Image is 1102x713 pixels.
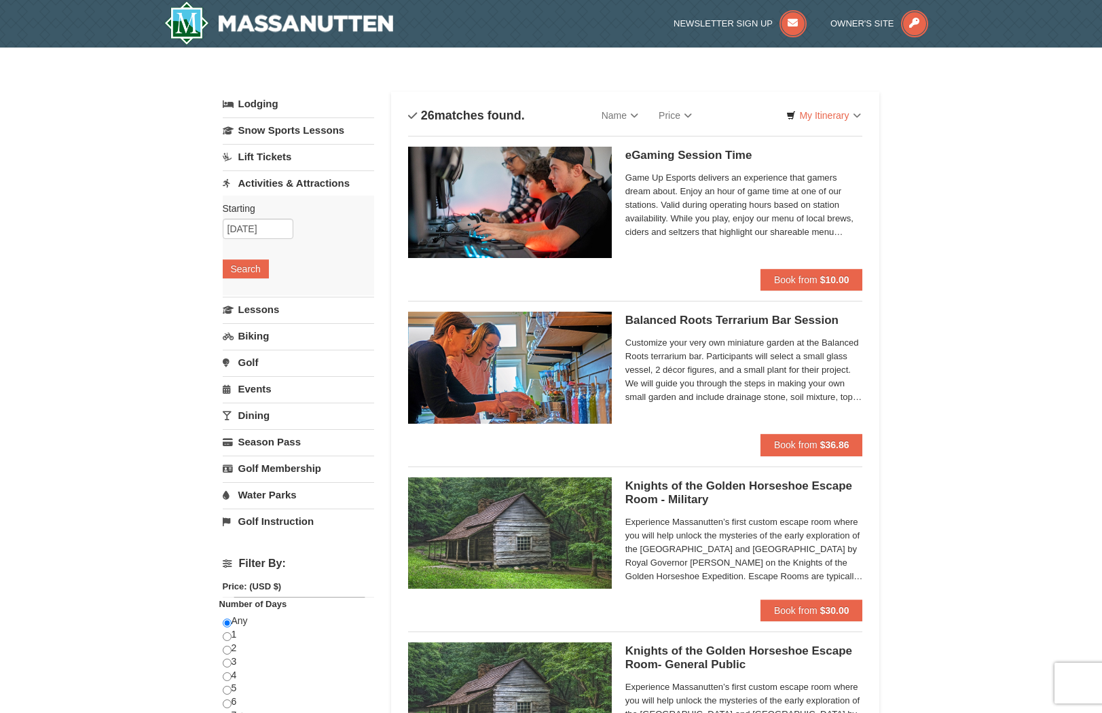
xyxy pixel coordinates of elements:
[223,456,374,481] a: Golf Membership
[223,170,374,196] a: Activities & Attractions
[760,434,863,456] button: Book from $36.86
[625,515,863,583] span: Experience Massanutten’s first custom escape room where you will help unlock the mysteries of the...
[830,18,928,29] a: Owner's Site
[223,323,374,348] a: Biking
[223,376,374,401] a: Events
[408,109,525,122] h4: matches found.
[408,312,612,423] img: 18871151-30-393e4332.jpg
[820,605,849,616] strong: $30.00
[223,92,374,116] a: Lodging
[774,274,818,285] span: Book from
[223,557,374,570] h4: Filter By:
[820,274,849,285] strong: $10.00
[223,509,374,534] a: Golf Instruction
[219,599,287,609] strong: Number of Days
[648,102,702,129] a: Price
[223,117,374,143] a: Snow Sports Lessons
[625,149,863,162] h5: eGaming Session Time
[625,479,863,507] h5: Knights of the Golden Horseshoe Escape Room - Military
[223,297,374,322] a: Lessons
[408,477,612,589] img: 6619913-501-6e8caf1d.jpg
[223,202,364,215] label: Starting
[164,1,394,45] a: Massanutten Resort
[625,336,863,404] span: Customize your very own miniature garden at the Balanced Roots terrarium bar. Participants will s...
[674,18,807,29] a: Newsletter Sign Up
[223,581,282,591] strong: Price: (USD $)
[777,105,869,126] a: My Itinerary
[223,482,374,507] a: Water Parks
[625,644,863,672] h5: Knights of the Golden Horseshoe Escape Room- General Public
[591,102,648,129] a: Name
[223,144,374,169] a: Lift Tickets
[674,18,773,29] span: Newsletter Sign Up
[830,18,894,29] span: Owner's Site
[421,109,435,122] span: 26
[408,147,612,258] img: 19664770-34-0b975b5b.jpg
[223,429,374,454] a: Season Pass
[760,600,863,621] button: Book from $30.00
[625,314,863,327] h5: Balanced Roots Terrarium Bar Session
[223,259,269,278] button: Search
[820,439,849,450] strong: $36.86
[774,439,818,450] span: Book from
[223,350,374,375] a: Golf
[625,171,863,239] span: Game Up Esports delivers an experience that gamers dream about. Enjoy an hour of game time at one...
[760,269,863,291] button: Book from $10.00
[164,1,394,45] img: Massanutten Resort Logo
[223,403,374,428] a: Dining
[774,605,818,616] span: Book from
